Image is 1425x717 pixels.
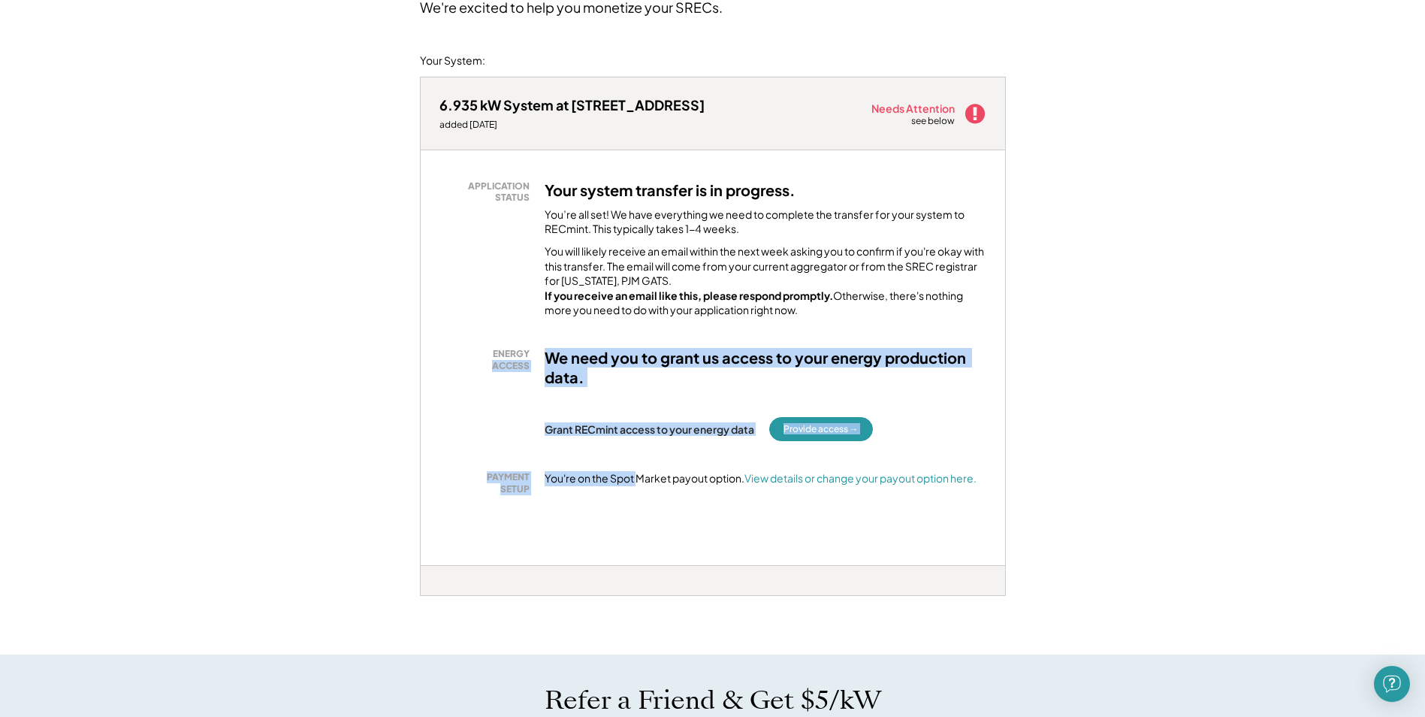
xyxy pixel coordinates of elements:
[545,348,986,387] h3: We need you to grant us access to your energy production data.
[871,103,956,113] div: Needs Attention
[744,471,977,485] a: View details or change your payout option here.
[447,348,530,371] div: ENERGY ACCESS
[439,119,705,131] div: added [DATE]
[545,244,986,318] div: You will likely receive an email within the next week asking you to confirm if you're okay with t...
[545,685,881,716] h1: Refer a Friend & Get $5/kW
[545,422,754,436] div: Grant RECmint access to your energy data
[447,180,530,204] div: APPLICATION STATUS
[545,207,986,237] div: You’re all set! We have everything we need to complete the transfer for your system to RECmint. T...
[1374,666,1410,702] div: Open Intercom Messenger
[420,596,453,602] div: rntoilli - MD Solar
[769,417,873,441] button: Provide access →
[439,96,705,113] div: 6.935 kW System at [STREET_ADDRESS]
[545,289,833,302] strong: If you receive an email like this, please respond promptly.
[447,471,530,495] div: PAYMENT SETUP
[545,471,977,486] div: You're on the Spot Market payout option.
[420,53,485,68] div: Your System:
[545,180,796,200] h3: Your system transfer is in progress.
[911,115,956,128] div: see below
